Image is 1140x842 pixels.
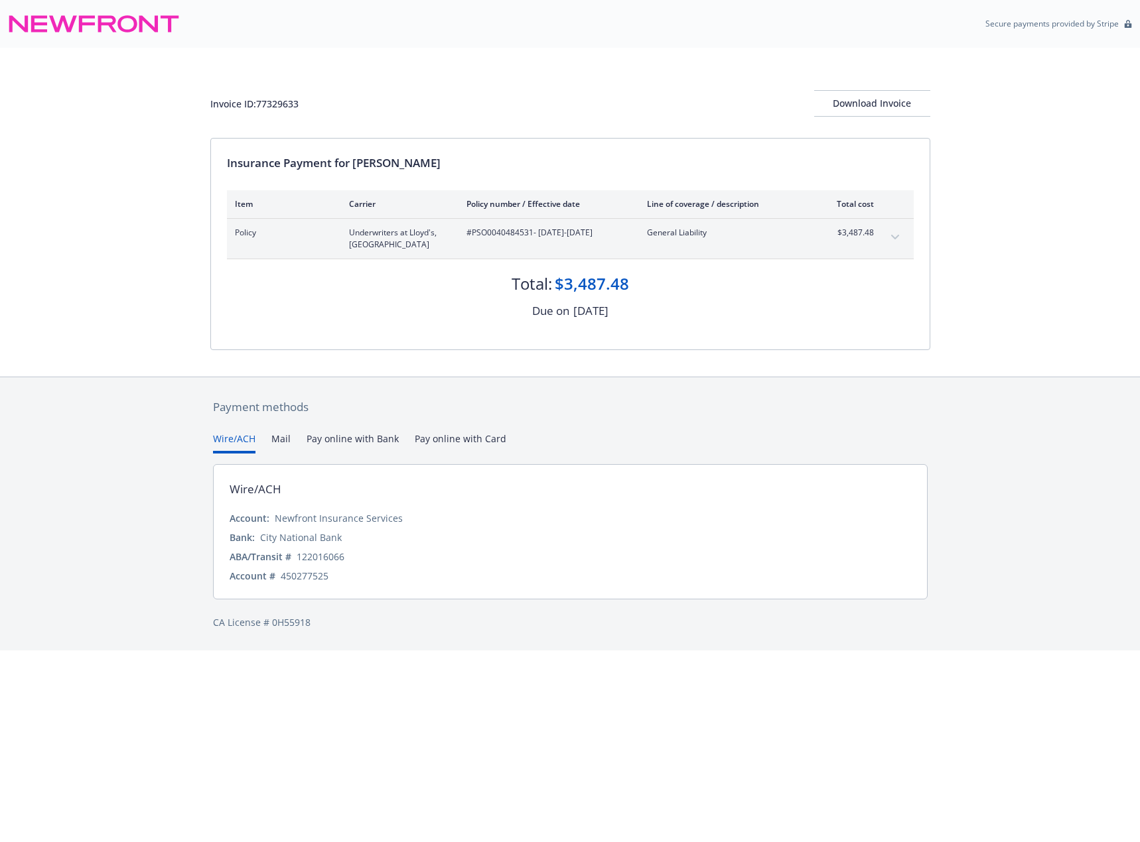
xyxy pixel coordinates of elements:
span: General Liability [647,227,803,239]
div: Payment methods [213,398,928,416]
div: Item [235,198,328,210]
button: Pay online with Bank [307,432,399,453]
button: Pay online with Card [415,432,506,453]
div: Carrier [349,198,445,210]
div: Total: [512,272,552,295]
button: Download Invoice [814,90,930,117]
div: PolicyUnderwriters at Lloyd's, [GEOGRAPHIC_DATA]#PSO0040484531- [DATE]-[DATE]General Liability$3,... [227,219,914,259]
div: Insurance Payment for [PERSON_NAME] [227,154,914,172]
div: Policy number / Effective date [466,198,626,210]
div: Download Invoice [814,91,930,116]
div: Due on [532,302,569,320]
div: CA License # 0H55918 [213,615,928,629]
button: expand content [885,227,906,248]
div: 450277525 [281,569,328,583]
button: Mail [271,432,291,453]
p: Secure payments provided by Stripe [985,18,1119,29]
div: Newfront Insurance Services [275,511,403,525]
div: City National Bank [260,530,342,544]
div: Line of coverage / description [647,198,803,210]
div: [DATE] [573,302,608,320]
span: #PSO0040484531 - [DATE]-[DATE] [466,227,626,239]
div: Wire/ACH [230,481,281,498]
button: Wire/ACH [213,432,255,453]
div: Invoice ID: 77329633 [210,97,299,111]
div: ABA/Transit # [230,550,291,564]
div: 122016066 [297,550,344,564]
div: Account: [230,511,269,525]
div: Bank: [230,530,255,544]
div: Account # [230,569,275,583]
div: $3,487.48 [555,272,629,295]
span: Policy [235,227,328,239]
div: Total cost [824,198,874,210]
span: Underwriters at Lloyd's, [GEOGRAPHIC_DATA] [349,227,445,251]
span: $3,487.48 [824,227,874,239]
